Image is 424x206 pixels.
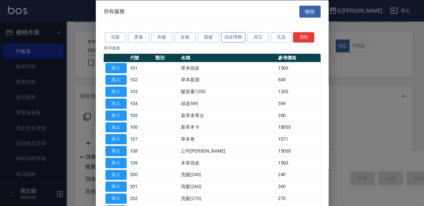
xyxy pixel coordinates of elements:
td: 201 [128,180,154,192]
td: 200 [128,169,154,181]
td: 公司[PERSON_NAME] [179,145,276,157]
button: 加入 [105,75,127,85]
td: 109 [128,157,154,169]
td: 108 [128,145,154,157]
td: 草本親朋 [179,74,276,86]
td: 頭皮599 [179,98,276,109]
td: 15000 [276,145,320,157]
td: 107 [128,133,154,145]
button: 瓦皮 [271,32,292,42]
button: 加入 [105,170,127,180]
td: 本草頭皮 [179,157,276,169]
td: 草本卷 [179,133,276,145]
button: 其它 [247,32,269,42]
button: 加入 [105,99,127,109]
td: 1500 [276,62,320,74]
button: 護髮 [198,32,219,42]
th: 名稱 [179,53,276,62]
button: 加入 [105,87,127,97]
td: 髮原素1200 [179,86,276,98]
button: 加入 [105,158,127,168]
td: 350 [276,109,320,121]
button: 洗髮 [105,32,126,42]
td: 18000 [276,121,320,133]
button: 燙髮 [128,32,149,42]
td: 260 [276,180,320,192]
th: 參考價格 [276,53,320,62]
th: 類別 [154,53,179,62]
td: 102 [128,74,154,86]
button: 染髮 [175,32,196,42]
td: 洗髮[240] [179,169,276,181]
td: 103 [128,86,154,98]
td: 101 [128,62,154,74]
td: 105 [128,109,154,121]
p: 80 筆服務 [104,45,321,51]
button: 剪髮 [151,32,173,42]
td: 106 [128,121,154,133]
td: 202 [128,192,154,204]
td: 240 [276,169,320,181]
button: 加入 [105,134,127,144]
td: 1200 [276,86,320,98]
button: 關閉 [299,5,321,18]
button: 加入 [105,63,127,73]
td: 新草本單次 [179,109,276,121]
td: 新草本卡 [179,121,276,133]
td: 104 [128,98,154,109]
td: 600 [276,74,320,86]
td: 270 [276,192,320,204]
td: 599 [276,98,320,109]
td: 1500 [276,157,320,169]
button: 頭皮理療 [221,32,246,42]
button: 加入 [105,122,127,132]
td: 1071 [276,133,320,145]
th: 代號 [128,53,154,62]
td: 洗髮(260) [179,180,276,192]
td: 洗髮(270) [179,192,276,204]
button: 清除 [293,32,314,42]
button: 加入 [105,110,127,120]
span: 所有服務 [104,8,125,15]
button: 加入 [105,146,127,156]
button: 加入 [105,193,127,204]
td: 草本頭皮 [179,62,276,74]
button: 加入 [105,181,127,192]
